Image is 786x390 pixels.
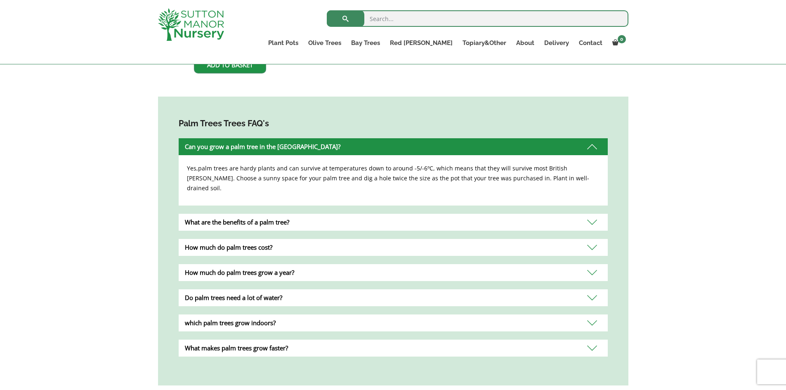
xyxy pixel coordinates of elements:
[179,264,608,281] div: How much do palm trees grow a year?
[327,10,628,27] input: Search...
[179,239,608,256] div: How much do palm trees cost?
[574,37,607,49] a: Contact
[179,138,608,155] div: Can you grow a palm tree in the [GEOGRAPHIC_DATA]?
[179,117,608,130] h4: Palm Trees Trees FAQ's
[179,289,608,306] div: Do palm trees need a lot of water?
[263,37,303,49] a: Plant Pots
[607,37,628,49] a: 0
[187,164,589,192] span: s are hardy plants and can survive at temperatures down to around -5/-6ºC, which means that they ...
[179,340,608,357] div: What makes palm trees grow faster?
[179,314,608,331] div: which palm trees grow indoors?
[511,37,539,49] a: About
[303,37,346,49] a: Olive Trees
[158,8,224,41] img: logo
[539,37,574,49] a: Delivery
[385,37,458,49] a: Red [PERSON_NAME]
[198,164,225,172] span: palm tree
[618,35,626,43] span: 0
[187,164,198,172] span: Yes,
[194,56,266,73] a: Add to basket: “Trachycarpus Fortunei (Chusan palm) TRUNK 60-80cm.”
[458,37,511,49] a: Topiary&Other
[179,214,608,231] div: What are the benefits of a palm tree?
[346,37,385,49] a: Bay Trees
